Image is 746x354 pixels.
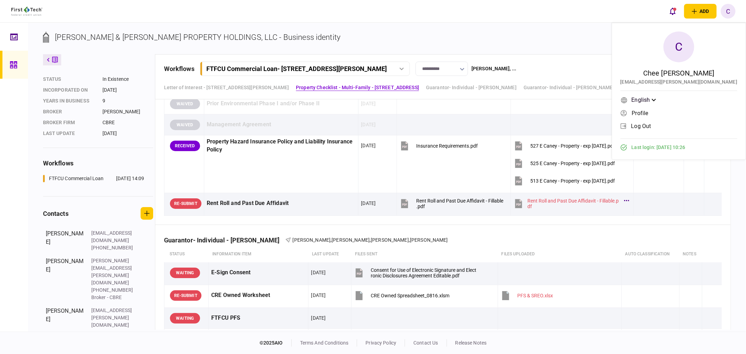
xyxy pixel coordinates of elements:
[170,268,200,278] div: WAITING
[416,198,505,209] div: Rent Roll and Past Due Affidavit - Fillable.pdf
[527,198,620,209] div: Rent Roll and Past Due Affidavit - Fillable.pdf
[43,97,95,105] div: years in business
[91,307,137,329] div: [EMAIL_ADDRESS][PERSON_NAME][DOMAIN_NAME]
[91,257,137,286] div: [PERSON_NAME][EMAIL_ADDRESS][PERSON_NAME][DOMAIN_NAME]
[370,237,371,243] span: ,
[207,96,356,112] div: Prior Environmental Phase I and/or Phase II
[43,86,95,94] div: incorporated on
[524,84,614,91] a: Guarantor- Individual - [PERSON_NAME]
[207,138,356,154] div: Property Hazard Insurance Policy and Liability Insurance Policy
[371,293,449,298] div: CRE Owned Spreadsheet_0816.xlsm
[102,119,153,126] div: CBRE
[91,294,137,301] div: Broker - CBRE
[49,175,104,182] div: FTFCU Commercial Loan
[55,31,340,43] div: [PERSON_NAME] & [PERSON_NAME] PROPERTY HOLDINGS, LLC - Business identity
[164,84,289,91] a: Letter of Interest - [STREET_ADDRESS][PERSON_NAME]
[91,286,137,294] div: [PHONE_NUMBER]
[455,340,487,346] a: release notes
[91,329,137,336] div: [PHONE_NUMBER]
[211,310,306,326] div: FTFCU PFS
[416,143,478,149] div: Insurance Requirements.pdf
[365,340,396,346] a: privacy policy
[361,142,376,149] div: [DATE]
[471,65,516,72] div: [PERSON_NAME] , ...
[331,237,332,243] span: ,
[43,108,95,115] div: Broker
[296,84,419,91] a: Property Checklist - Multi-Family - [STREET_ADDRESS]
[170,313,200,324] div: WAITING
[399,138,478,154] button: Insurance Requirements.pdf
[354,288,449,303] button: CRE Owned Spreadsheet_0816.xlsm
[116,175,144,182] div: [DATE] 14:09
[311,292,326,299] div: [DATE]
[361,121,376,128] div: [DATE]
[620,121,737,131] a: log out
[164,246,209,262] th: status
[102,108,153,115] div: [PERSON_NAME]
[620,78,737,86] div: [EMAIL_ADDRESS][PERSON_NAME][DOMAIN_NAME]
[102,130,153,137] div: [DATE]
[351,246,498,262] th: files sent
[43,76,95,83] div: status
[91,244,137,252] div: [PHONE_NUMBER]
[409,237,410,243] span: ,
[426,84,517,91] a: Guarantor- Individual - [PERSON_NAME]
[211,288,306,303] div: CRE Owned Worksheet
[311,269,326,276] div: [DATE]
[260,339,292,347] div: © 2025 AIO
[361,200,376,207] div: [DATE]
[410,237,448,243] span: [PERSON_NAME]
[665,4,680,19] button: open notifications list
[530,161,615,166] div: 525 E Caney - Property - exp 08.16.26.pdf
[43,209,69,218] div: contacts
[620,108,737,118] a: Profile
[46,257,84,301] div: [PERSON_NAME]
[663,31,694,62] div: C
[679,246,702,262] th: notes
[46,307,84,344] div: [PERSON_NAME]
[332,237,370,243] span: [PERSON_NAME]
[513,155,615,171] button: 525 E Caney - Property - exp 08.16.26.pdf
[498,246,622,262] th: Files uploaded
[361,100,376,107] div: [DATE]
[293,237,331,243] span: [PERSON_NAME]
[164,64,194,73] div: workflows
[632,110,648,116] span: Profile
[170,290,201,301] div: RE-SUBMIT
[721,4,736,19] div: C
[170,141,200,151] div: RECEIVED
[354,265,476,281] button: Consent for Use of Electronic Signature and Electronic Disclosures Agreement Editable.pdf
[43,158,153,168] div: workflows
[500,288,553,303] button: PFS & SREO.xlsx
[684,4,717,19] button: open adding identity options
[170,198,201,209] div: RE-SUBMIT
[513,196,627,211] button: Rent Roll and Past Due Affidavit - Fillable.pdf
[530,143,615,149] div: 527 E Caney - Property - exp 08.16.26.pdf
[11,7,42,16] img: client company logo
[513,173,615,189] button: 513 E Caney - Property - exp 06.30.26.pdf
[632,144,685,151] span: Last login : [DATE] 10:26
[413,340,438,346] a: contact us
[91,229,137,244] div: [EMAIL_ADDRESS][DOMAIN_NAME]
[206,65,387,72] div: FTFCU Commercial Loan - [STREET_ADDRESS][PERSON_NAME]
[43,119,95,126] div: broker firm
[43,175,144,182] a: FTFCU Commercial Loan[DATE] 14:09
[371,267,476,278] div: Consent for Use of Electronic Signature and Electronic Disclosures Agreement Editable.pdf
[207,117,356,133] div: Management Agreement
[209,246,308,262] th: Information item
[399,196,505,211] button: Rent Roll and Past Due Affidavit - Fillable.pdf
[170,99,200,109] div: WAIVED
[200,62,410,76] button: FTFCU Commercial Loan- [STREET_ADDRESS][PERSON_NAME]
[170,120,200,130] div: WAIVED
[622,246,680,262] th: auto classification
[517,293,553,298] div: PFS & SREO.xlsx
[102,86,153,94] div: [DATE]
[46,229,84,252] div: [PERSON_NAME]
[311,314,326,321] div: [DATE]
[300,340,349,346] a: terms and conditions
[632,96,656,104] div: English
[308,246,351,262] th: last update
[43,130,95,137] div: last update
[102,76,153,83] div: In Existence
[631,123,651,129] span: log out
